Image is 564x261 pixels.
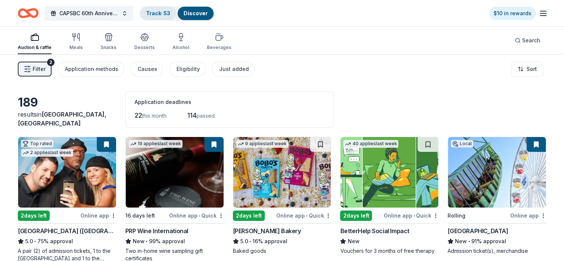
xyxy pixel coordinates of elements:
button: Track· 53Discover [139,6,214,21]
span: • [249,238,251,244]
span: 114 [187,111,197,119]
button: Desserts [134,30,155,54]
span: • [146,238,148,244]
div: Application deadlines [135,98,324,107]
span: • [468,238,470,244]
button: CAPSBC 60th Anniversary Gala & Silent Auction [44,6,133,21]
div: Application methods [65,65,118,74]
div: 19 applies last week [129,140,182,148]
div: Causes [138,65,157,74]
img: Image for Pacific Park [448,137,546,208]
div: 2 days left [340,211,372,221]
div: Rolling [448,211,465,220]
a: Track· 53 [146,10,170,16]
a: $10 in rewards [489,7,536,20]
div: 75% approval [18,237,116,246]
span: • [306,213,307,219]
div: Top rated [21,140,53,147]
span: Filter [33,65,46,74]
div: Local [451,140,473,147]
div: Desserts [134,45,155,50]
a: Home [18,4,39,22]
div: 9 applies last week [236,140,288,148]
div: 2 days left [18,211,50,221]
div: [PERSON_NAME] Bakery [233,226,301,235]
div: Online app [510,211,546,220]
button: Alcohol [172,30,189,54]
button: Causes [130,62,163,76]
a: Image for Pacific ParkLocalRollingOnline app[GEOGRAPHIC_DATA]New•91% approvalAdmission ticket(s),... [448,137,546,255]
div: PRP Wine International [125,226,188,235]
img: Image for Hollywood Wax Museum (Hollywood) [18,137,116,208]
img: Image for Bobo's Bakery [233,137,331,208]
div: [GEOGRAPHIC_DATA] ([GEOGRAPHIC_DATA]) [18,226,116,235]
span: 22 [135,111,142,119]
img: Image for BetterHelp Social Impact [340,137,438,208]
div: Just added [219,65,249,74]
div: [GEOGRAPHIC_DATA] [448,226,508,235]
div: 189 [18,95,116,110]
div: Online app [80,211,116,220]
a: Discover [184,10,208,16]
span: [GEOGRAPHIC_DATA], [GEOGRAPHIC_DATA] [18,111,106,127]
button: Meals [69,30,83,54]
div: 91% approval [448,237,546,246]
span: 5.0 [25,237,33,246]
span: 5.0 [240,237,248,246]
div: BetterHelp Social Impact [340,226,409,235]
div: Snacks [100,45,116,50]
span: New [455,237,467,246]
div: Meals [69,45,83,50]
div: Admission ticket(s), merchandise [448,247,546,255]
span: Search [522,36,540,45]
span: • [34,238,36,244]
span: passed [197,112,215,119]
span: • [199,213,200,219]
button: Sort [511,62,543,76]
div: Online app Quick [384,211,439,220]
a: Image for Bobo's Bakery9 applieslast week2days leftOnline app•Quick[PERSON_NAME] Bakery5.0•16% ap... [233,137,332,255]
div: 99% approval [125,237,224,246]
div: 40 applies last week [343,140,398,148]
div: Baked goods [233,247,332,255]
button: Eligibility [169,62,206,76]
div: Eligibility [177,65,200,74]
button: Application methods [57,62,124,76]
span: • [413,213,415,219]
button: Search [509,33,546,48]
div: Online app Quick [276,211,331,220]
div: results [18,110,116,128]
div: Beverages [207,45,231,50]
div: Alcohol [172,45,189,50]
span: in [18,111,106,127]
div: 16% approval [233,237,332,246]
button: Beverages [207,30,231,54]
div: 2 [47,59,55,66]
a: Image for BetterHelp Social Impact40 applieslast week2days leftOnline app•QuickBetterHelp Social ... [340,137,439,255]
div: 2 applies last week [21,149,73,157]
span: New [133,237,145,246]
img: Image for PRP Wine International [126,137,224,208]
button: Just added [212,62,255,76]
span: this month [142,112,166,119]
div: Vouchers for 3 months of free therapy [340,247,439,255]
span: CAPSBC 60th Anniversary Gala & Silent Auction [59,9,119,18]
span: Sort [527,65,537,74]
button: Auction & raffle [18,30,52,54]
div: Auction & raffle [18,45,52,50]
span: New [347,237,359,246]
div: 16 days left [125,211,155,220]
div: 2 days left [233,211,265,221]
div: Online app Quick [169,211,224,220]
button: Filter2 [18,62,52,76]
button: Snacks [100,30,116,54]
